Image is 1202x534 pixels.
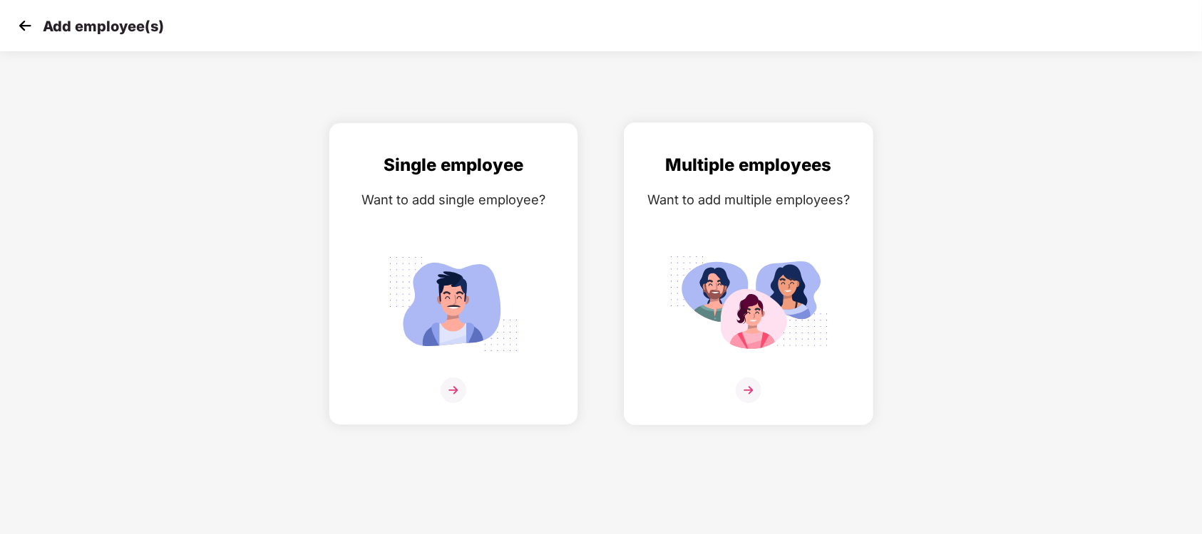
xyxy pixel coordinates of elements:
div: Multiple employees [639,152,858,179]
img: svg+xml;base64,PHN2ZyB4bWxucz0iaHR0cDovL3d3dy53My5vcmcvMjAwMC9zdmciIHdpZHRoPSIzMCIgaGVpZ2h0PSIzMC... [14,15,36,36]
img: svg+xml;base64,PHN2ZyB4bWxucz0iaHR0cDovL3d3dy53My5vcmcvMjAwMC9zdmciIHdpZHRoPSIzNiIgaGVpZ2h0PSIzNi... [736,377,761,403]
div: Want to add single employee? [344,189,563,210]
div: Single employee [344,152,563,179]
img: svg+xml;base64,PHN2ZyB4bWxucz0iaHR0cDovL3d3dy53My5vcmcvMjAwMC9zdmciIGlkPSJTaW5nbGVfZW1wbG95ZWUiIH... [374,248,533,360]
img: svg+xml;base64,PHN2ZyB4bWxucz0iaHR0cDovL3d3dy53My5vcmcvMjAwMC9zdmciIHdpZHRoPSIzNiIgaGVpZ2h0PSIzNi... [441,377,466,403]
div: Want to add multiple employees? [639,189,858,210]
p: Add employee(s) [43,18,164,35]
img: svg+xml;base64,PHN2ZyB4bWxucz0iaHR0cDovL3d3dy53My5vcmcvMjAwMC9zdmciIGlkPSJNdWx0aXBsZV9lbXBsb3llZS... [669,248,828,360]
